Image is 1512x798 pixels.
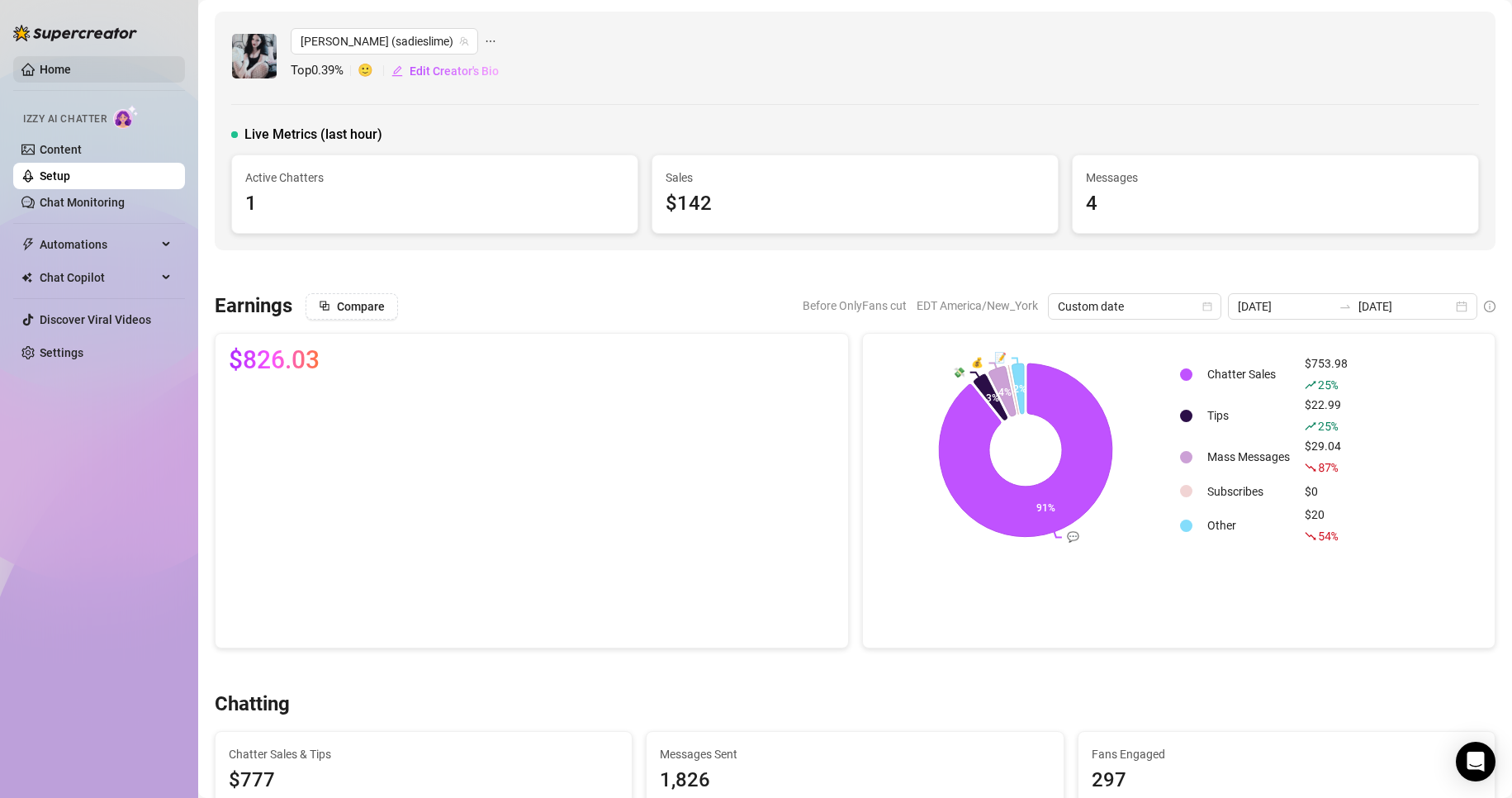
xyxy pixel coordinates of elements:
span: team [459,36,469,46]
span: block [319,300,330,311]
span: 54 % [1318,528,1337,544]
a: Content [40,143,82,156]
span: fall [1305,530,1316,542]
button: Edit Creator's Bio [391,58,500,84]
span: EDT America/New_York [917,293,1038,318]
span: info-circle [1484,301,1495,312]
span: 25 % [1318,377,1337,392]
div: $753.98 [1305,354,1348,394]
td: Chatter Sales [1201,354,1296,394]
input: Start date [1238,297,1332,316]
span: Live Metrics (last hour) [244,125,382,145]
a: Setup [40,169,70,183]
h3: Earnings [215,293,292,320]
img: Sadie [232,34,277,78]
span: Custom date [1058,294,1211,319]
span: rise [1305,420,1316,432]
span: Chatter Sales & Tips [229,745,619,763]
div: 4 [1086,188,1465,220]
a: Settings [40,346,83,359]
span: Edit Creator's Bio [410,64,499,78]
td: Tips [1201,396,1296,435]
span: rise [1305,379,1316,391]
text: 💬 [1067,530,1079,543]
span: Messages [1086,169,1465,187]
div: $142 [666,188,1045,220]
span: thunderbolt [21,238,35,251]
img: Chat Copilot [21,272,32,283]
div: 297 [1092,765,1481,796]
a: Chat Monitoring [40,196,125,209]
span: Messages Sent [660,745,1050,763]
span: 25 % [1318,418,1337,434]
div: 1 [245,188,624,220]
text: 📝 [994,351,1007,363]
td: Subscribes [1201,478,1296,504]
button: Compare [306,293,398,320]
img: logo-BBDzfeDw.svg [13,25,137,41]
div: Open Intercom Messenger [1456,742,1495,781]
span: swap-right [1339,300,1352,313]
span: Chat Copilot [40,264,157,291]
span: Fans Engaged [1092,745,1481,763]
div: $22.99 [1305,396,1348,435]
span: Active Chatters [245,169,624,187]
span: fall [1305,462,1316,473]
span: 🙂 [358,61,391,81]
span: edit [391,65,403,77]
div: $0 [1305,482,1348,501]
span: to [1339,300,1352,313]
span: Sales [666,169,1045,187]
span: Before OnlyFans cut [803,293,907,318]
td: Mass Messages [1201,437,1296,477]
span: $826.03 [229,347,320,373]
span: Izzy AI Chatter [23,112,107,127]
img: AI Chatter [113,105,139,129]
span: Top 0.39 % [291,61,358,81]
text: 💸 [952,365,965,378]
text: 💰 [971,356,984,368]
span: ellipsis [485,28,496,55]
div: $29.04 [1305,437,1348,477]
div: $20 [1305,506,1348,545]
h3: Chatting [215,691,290,718]
a: Home [40,63,71,76]
td: Other [1201,506,1296,545]
span: $777 [229,765,619,796]
span: Sadie (sadieslime) [301,29,468,54]
span: 87 % [1318,459,1337,475]
div: 1,826 [660,765,1050,796]
span: Automations [40,231,157,258]
a: Discover Viral Videos [40,313,151,326]
span: calendar [1202,302,1212,311]
input: End date [1358,297,1453,316]
span: Compare [337,300,385,313]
